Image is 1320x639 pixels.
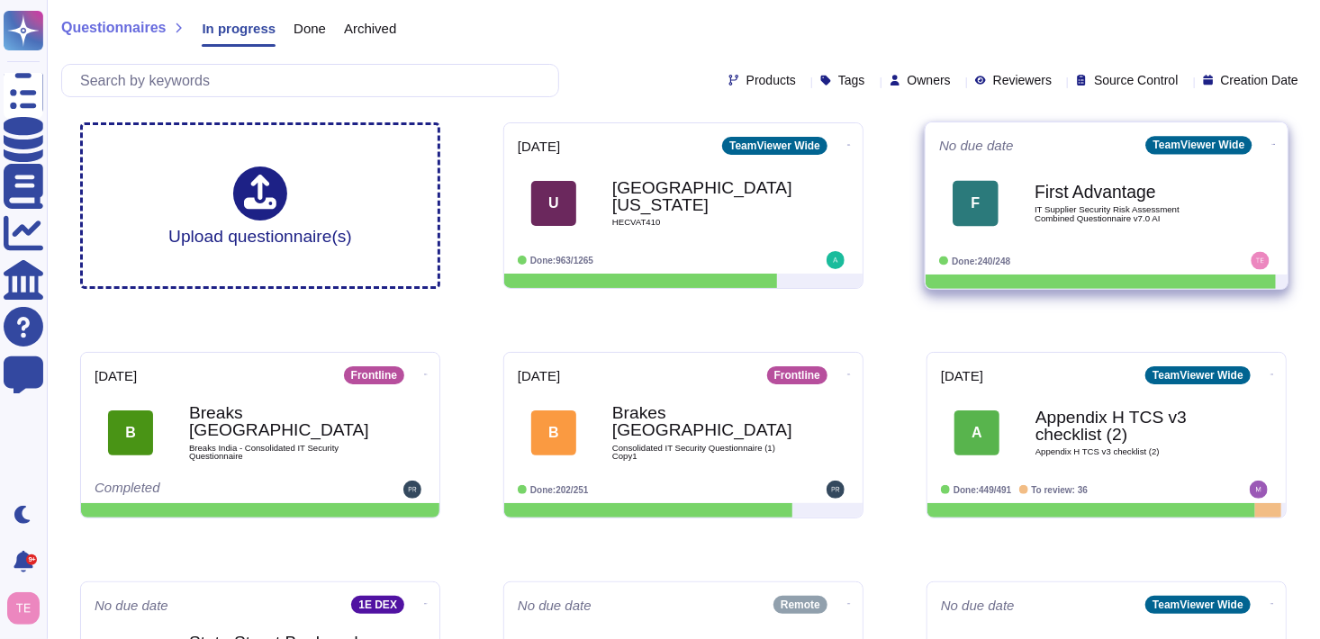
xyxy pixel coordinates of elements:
div: Upload questionnaire(s) [168,166,352,245]
img: user [1252,252,1270,270]
div: F [953,180,999,226]
span: Source Control [1094,74,1178,86]
b: First Advantage [1035,184,1216,201]
span: Tags [838,74,865,86]
div: B [108,410,153,455]
img: user [7,592,40,625]
span: HECVAT410 [612,218,792,227]
button: user [4,589,52,628]
span: Owners [908,74,951,86]
span: Products [746,74,796,86]
span: Appendix H TCS v3 checklist (2) [1035,447,1216,456]
span: Done [294,22,326,35]
div: Frontline [344,366,404,384]
div: TeamViewer Wide [722,137,827,155]
div: A [954,410,999,455]
img: user [403,481,421,499]
span: Done: 449/491 [954,485,1012,495]
div: B [531,410,576,455]
span: IT Supplier Security Risk Assessment Combined Questionnaire v7.0 AI [1035,205,1216,222]
span: No due date [518,598,592,612]
b: Breaks [GEOGRAPHIC_DATA] [189,404,369,438]
span: [DATE] [518,369,560,382]
div: Frontline [767,366,827,384]
div: TeamViewer Wide [1145,366,1251,384]
div: TeamViewer Wide [1145,596,1251,614]
span: [DATE] [941,369,983,382]
span: [DATE] [95,369,137,382]
div: 9+ [26,554,37,565]
div: 1E DEX [351,596,404,614]
span: No due date [939,139,1014,152]
b: [GEOGRAPHIC_DATA][US_STATE] [612,179,792,213]
div: U [531,181,576,226]
div: Remote [773,596,827,614]
img: user [1250,481,1268,499]
div: Completed [95,481,315,499]
span: Creation Date [1221,74,1298,86]
b: Appendix H TCS v3 checklist (2) [1035,409,1216,443]
b: Brakes [GEOGRAPHIC_DATA] [612,404,792,438]
span: Done: 202/251 [530,485,589,495]
span: Consolidated IT Security Questionnaire (1) Copy1 [612,444,792,461]
span: Questionnaires [61,21,166,35]
img: user [827,251,845,269]
span: Done: 963/1265 [530,256,593,265]
div: TeamViewer Wide [1146,136,1252,154]
span: Archived [344,22,396,35]
span: [DATE] [518,139,560,153]
span: No due date [95,598,168,612]
span: In progress [202,22,276,35]
img: user [827,481,845,499]
input: Search by keywords [71,65,558,96]
span: No due date [941,598,1015,612]
span: Reviewers [993,74,1052,86]
span: To review: 36 [1032,485,1089,495]
span: Breaks India - Consolidated IT Security Questionnaire [189,444,369,461]
span: Done: 240/248 [952,256,1010,265]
